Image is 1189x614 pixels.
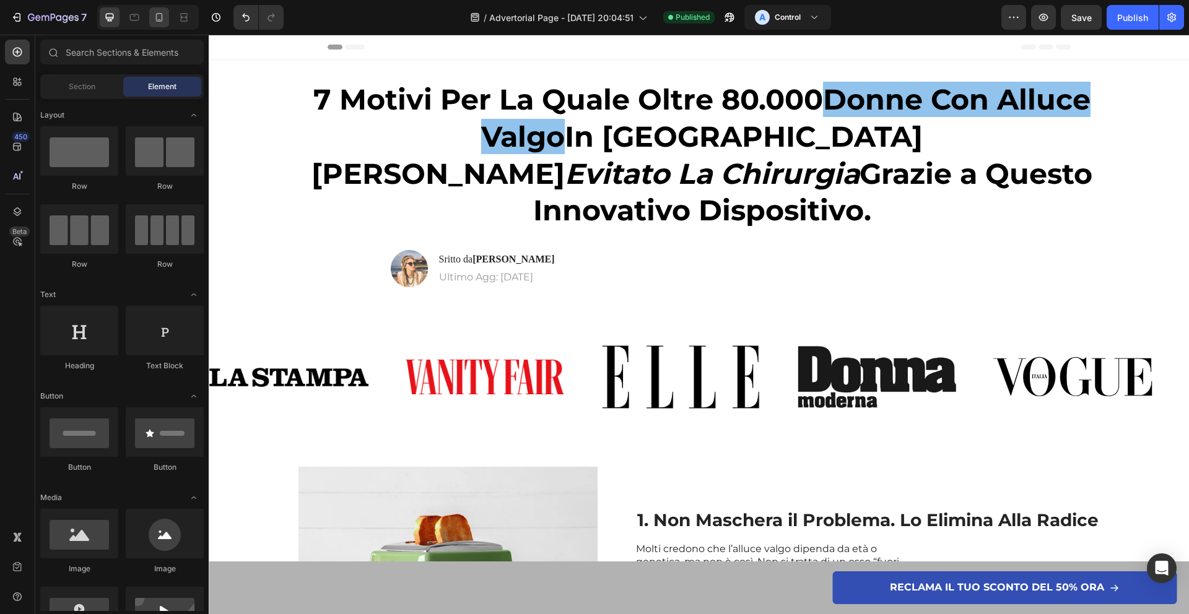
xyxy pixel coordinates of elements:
a: RECLAMA IL TUO SCONTO DEL 50% ORA [624,537,968,569]
div: Row [126,181,204,192]
img: [object Object] [785,322,944,363]
span: Element [148,81,176,92]
span: Toggle open [184,285,204,305]
div: Open Intercom Messenger [1147,553,1177,583]
span: Section [69,81,95,92]
span: Media [40,492,62,503]
button: AControl [744,5,831,30]
span: Save [1071,12,1092,23]
h2: 1. Non Maschera il Problema. Lo Elimina Alla Radice [427,474,891,498]
div: Publish [1117,11,1148,24]
img: gempages_580756463316632072-d8b3b510-e4b3-4358-b36d-760f7186bd1a.webp [182,215,219,253]
span: Layout [40,110,64,121]
span: Toggle open [184,386,204,406]
div: Heading [40,360,118,371]
div: Row [40,181,118,192]
button: Publish [1107,5,1159,30]
span: Advertorial Page - [DATE] 20:04:51 [489,11,634,24]
span: Toggle open [184,105,204,125]
div: 450 [12,132,30,142]
img: [object Object] [393,309,552,375]
span: Toggle open [184,488,204,508]
p: RECLAMA IL TUO SCONTO DEL 50% ORA [681,547,895,560]
div: Text Block [126,360,204,371]
div: Beta [9,227,30,236]
button: Save [1061,5,1102,30]
div: Image [40,563,118,574]
img: [object Object] [197,325,356,360]
p: Ultimo Agg: [DATE] [230,236,346,249]
strong: [PERSON_NAME] [264,219,346,230]
strong: Donne Con Alluce Valgo [272,47,882,119]
strong: 7 Motivi Per La Quale Oltre 80.000 [105,47,614,82]
h3: Control [775,11,801,24]
div: Row [126,259,204,270]
p: 7 [81,10,87,25]
iframe: Design area [209,35,1189,614]
div: Image [126,563,204,574]
img: [object Object] [1,333,160,352]
strong: Evitato La Chirurgia [356,121,651,157]
span: Published [676,12,710,23]
span: / [484,11,487,24]
p: A [759,11,765,24]
span: Button [40,391,63,402]
div: Button [126,462,204,473]
div: Button [40,462,118,473]
h2: Sritto da [229,217,347,233]
input: Search Sections & Elements [40,40,204,64]
button: 7 [5,5,92,30]
div: Undo/Redo [233,5,284,30]
span: Text [40,289,56,300]
img: [object Object] [589,311,748,373]
strong: In [GEOGRAPHIC_DATA] [PERSON_NAME] [103,84,714,157]
div: Row [40,259,118,270]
